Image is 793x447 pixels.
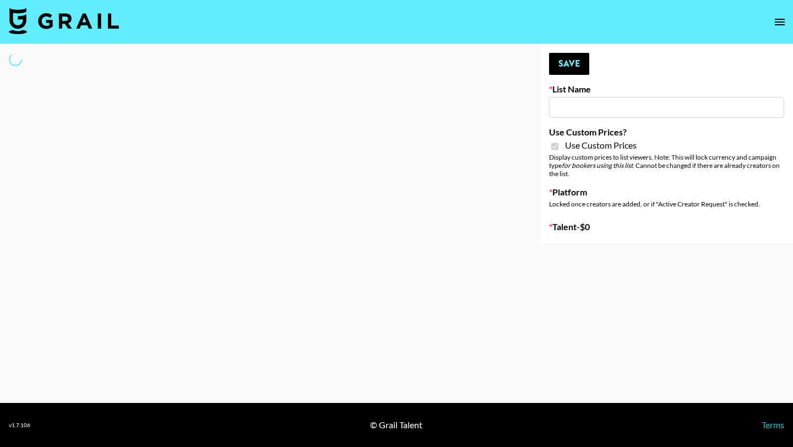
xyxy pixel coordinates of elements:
label: Platform [549,187,784,198]
button: open drawer [769,11,791,33]
div: v 1.7.106 [9,422,30,429]
label: Talent - $ 0 [549,221,784,232]
label: Use Custom Prices? [549,127,784,138]
div: Locked once creators are added, or if "Active Creator Request" is checked. [549,200,784,208]
div: Display custom prices to list viewers. Note: This will lock currency and campaign type . Cannot b... [549,153,784,178]
label: List Name [549,84,784,95]
a: Terms [762,419,784,430]
img: Grail Talent [9,8,119,34]
button: Save [549,53,589,75]
span: Use Custom Prices [565,140,637,151]
div: © Grail Talent [370,419,422,430]
em: for bookers using this list [562,161,633,170]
